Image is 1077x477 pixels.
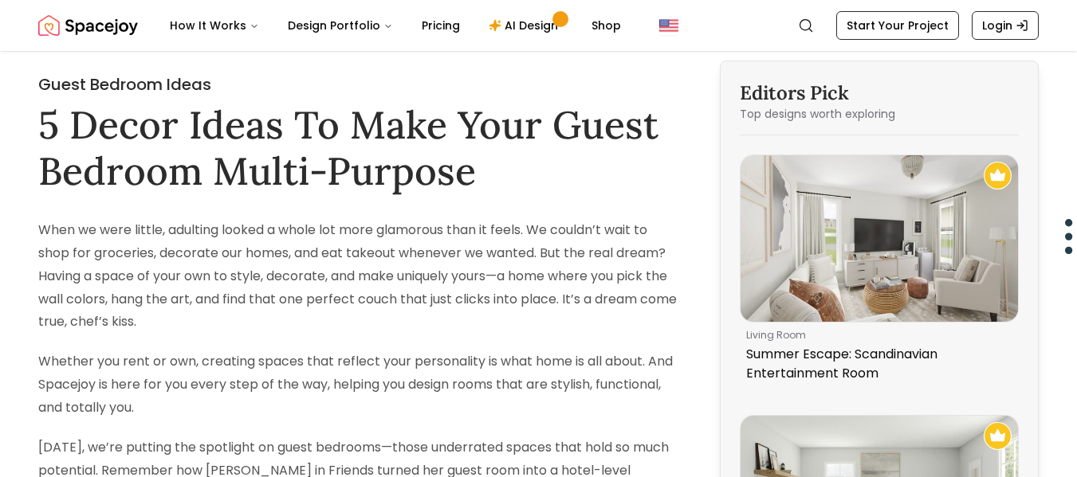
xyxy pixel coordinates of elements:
[38,102,678,194] h1: 5 Decor Ideas To Make Your Guest Bedroom Multi-Purpose
[746,329,1006,342] p: living room
[740,154,1019,389] a: Summer Escape: Scandinavian Entertainment RoomRecommended Spacejoy Design - Summer Escape: Scandi...
[984,422,1012,450] img: Recommended Spacejoy Design - Rustic Coastal Bedroom With Beachy Decor
[38,73,678,96] h2: Guest Bedroom Ideas
[38,10,138,41] a: Spacejoy
[659,16,678,35] img: United States
[740,80,1019,106] h3: Editors Pick
[38,219,678,334] p: When we were little, adulting looked a whole lot more glamorous than it feels. We couldn’t wait t...
[836,11,959,40] a: Start Your Project
[38,350,678,419] p: Whether you rent or own, creating spaces that reflect your personality is what home is all about....
[476,10,576,41] a: AI Design
[579,10,634,41] a: Shop
[740,106,1019,122] p: Top designs worth exploring
[157,10,272,41] button: How It Works
[275,10,406,41] button: Design Portfolio
[157,10,634,41] nav: Main
[972,11,1039,40] a: Login
[746,345,1006,383] p: Summer Escape: Scandinavian Entertainment Room
[38,10,138,41] img: Spacejoy Logo
[984,162,1012,190] img: Recommended Spacejoy Design - Summer Escape: Scandinavian Entertainment Room
[741,155,1018,322] img: Summer Escape: Scandinavian Entertainment Room
[409,10,473,41] a: Pricing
